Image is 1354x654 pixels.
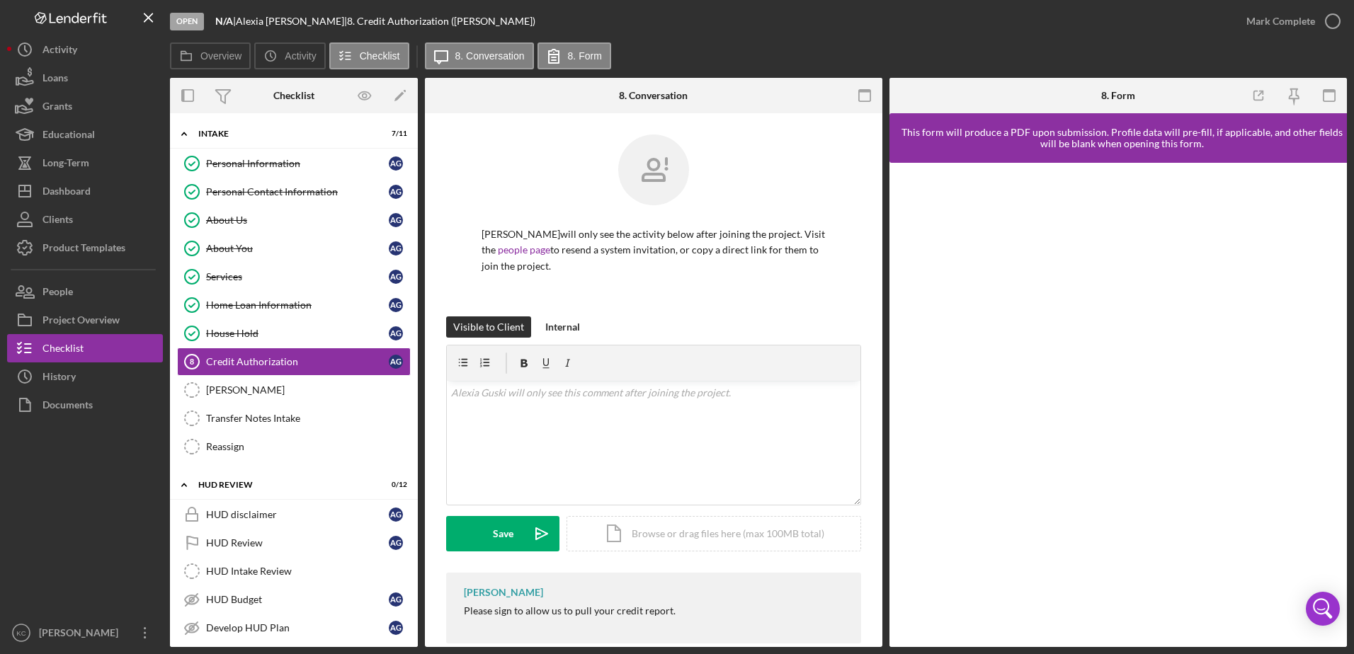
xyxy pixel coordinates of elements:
button: KC[PERSON_NAME] [7,619,163,647]
div: Alexia [PERSON_NAME] | [236,16,347,27]
a: HUD ReviewAG [177,529,411,557]
label: 8. Conversation [455,50,525,62]
button: Save [446,516,559,551]
div: Transfer Notes Intake [206,413,410,424]
div: Mark Complete [1246,7,1315,35]
div: Reassign [206,441,410,452]
tspan: 8 [190,357,194,366]
label: Activity [285,50,316,62]
a: Personal InformationAG [177,149,411,178]
button: Checklist [329,42,409,69]
div: Services [206,271,389,282]
div: HUD Review [206,537,389,549]
div: Save [493,516,513,551]
a: HUD Intake Review [177,557,411,585]
div: A G [389,507,403,522]
div: Internal [545,316,580,338]
a: Reassign [177,432,411,461]
div: [PERSON_NAME] [464,587,543,598]
a: Personal Contact InformationAG [177,178,411,206]
div: [PERSON_NAME] [35,619,127,650]
a: Home Loan InformationAG [177,291,411,319]
a: Develop HUD PlanAG [177,614,411,642]
a: HUD disclaimerAG [177,500,411,529]
div: Please sign to allow us to pull your credit report. [464,605,676,616]
div: A G [389,326,403,340]
div: | [215,16,236,27]
label: Checklist [360,50,400,62]
div: A G [389,185,403,199]
div: A G [389,355,403,369]
div: A G [389,298,403,312]
div: 0 / 12 [382,481,407,489]
div: Intake [198,130,372,138]
a: House HoldAG [177,319,411,348]
a: Transfer Notes Intake [177,404,411,432]
div: HUD Budget [206,594,389,605]
div: A G [389,621,403,635]
a: people page [498,243,550,256]
button: Visible to Client [446,316,531,338]
div: About Us [206,214,389,226]
div: [PERSON_NAME] [206,384,410,396]
div: 8. Credit Authorization ([PERSON_NAME]) [347,16,535,27]
div: 8. Conversation [619,90,688,101]
div: Home Loan Information [206,299,389,311]
iframe: Lenderfit form [904,177,1334,633]
div: A G [389,536,403,550]
label: 8. Form [568,50,602,62]
div: About You [206,243,389,254]
div: 7 / 11 [382,130,407,138]
a: About YouAG [177,234,411,263]
p: [PERSON_NAME] will only see the activity below after joining the project. Visit the to resend a s... [482,226,826,274]
div: House Hold [206,328,389,339]
div: Open [170,13,204,30]
button: 8. Form [537,42,611,69]
div: HUD Intake Review [206,566,410,577]
button: Mark Complete [1232,7,1347,35]
div: A G [389,156,403,171]
div: Personal Contact Information [206,186,389,197]
div: A G [389,270,403,284]
div: Open Intercom Messenger [1306,592,1340,626]
a: 8Credit AuthorizationAG [177,348,411,376]
button: Overview [170,42,251,69]
a: About UsAG [177,206,411,234]
div: Develop HUD Plan [206,622,389,633]
button: Activity [254,42,325,69]
a: ServicesAG [177,263,411,291]
div: Credit Authorization [206,356,389,367]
